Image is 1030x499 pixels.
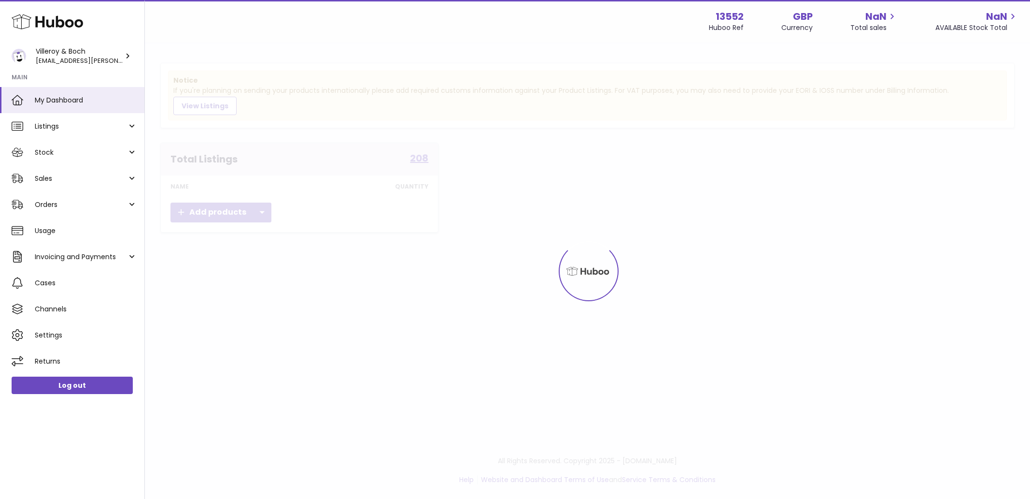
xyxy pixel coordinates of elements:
div: Huboo Ref [709,23,744,32]
a: Log out [12,377,133,394]
span: Usage [35,226,137,235]
strong: GBP [793,10,813,23]
a: NaN AVAILABLE Stock Total [935,10,1018,32]
div: Villeroy & Boch [36,47,123,65]
span: Total sales [850,23,898,32]
span: Listings [35,122,127,131]
img: liu.rosanne@villeroy-boch.com [12,49,26,63]
span: Invoicing and Payments [35,252,127,262]
span: AVAILABLE Stock Total [935,23,1018,32]
span: Channels [35,305,137,314]
span: My Dashboard [35,96,137,105]
span: [EMAIL_ADDRESS][PERSON_NAME][DOMAIN_NAME] [36,56,196,65]
div: Currency [781,23,813,32]
span: Cases [35,279,137,288]
span: NaN [865,10,887,23]
a: NaN Total sales [850,10,898,32]
span: Orders [35,200,127,209]
span: Returns [35,357,137,366]
strong: 13552 [716,10,744,23]
span: Stock [35,148,127,157]
span: Settings [35,331,137,340]
span: Sales [35,174,127,183]
span: NaN [986,10,1007,23]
